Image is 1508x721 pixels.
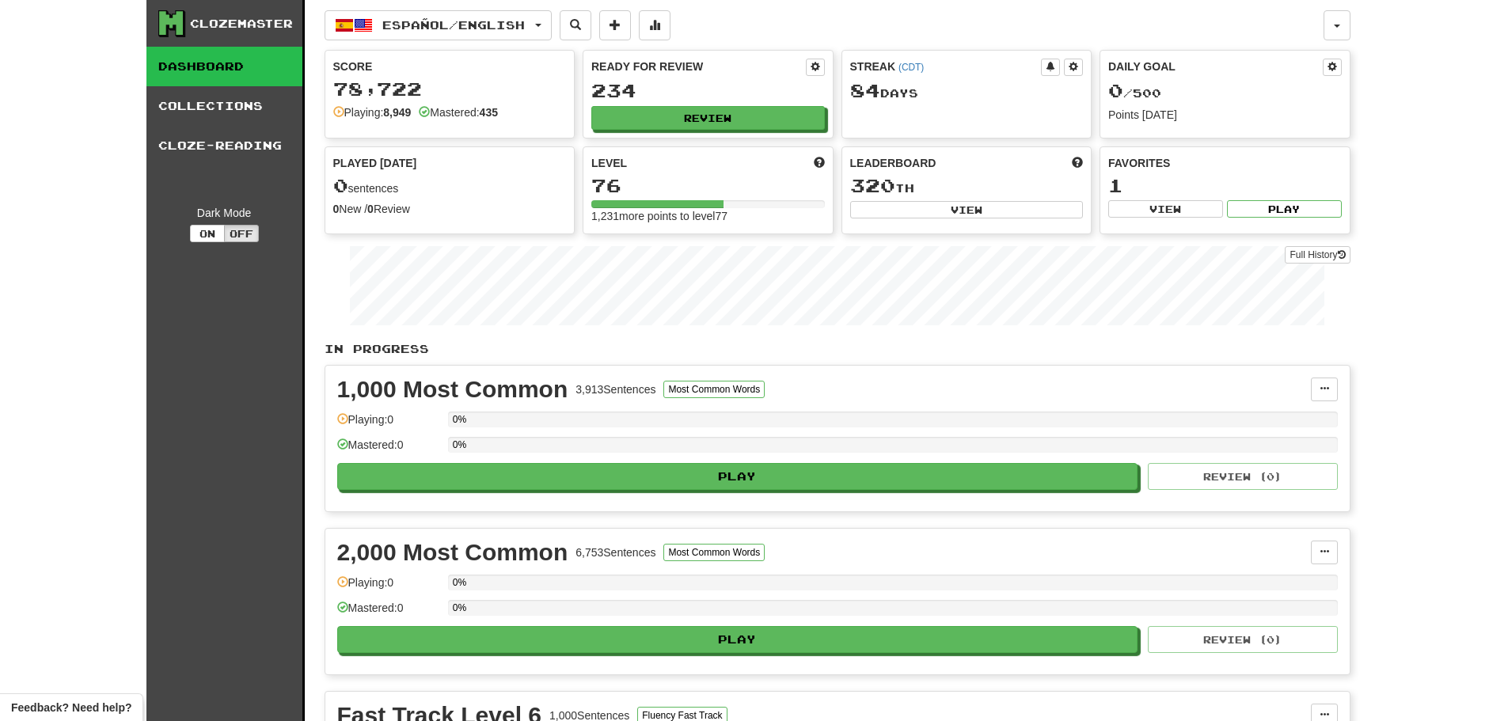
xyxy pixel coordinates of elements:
[337,437,440,463] div: Mastered: 0
[1285,246,1350,264] a: Full History
[337,575,440,601] div: Playing: 0
[850,201,1084,218] button: View
[1108,59,1323,76] div: Daily Goal
[190,16,293,32] div: Clozemaster
[367,203,374,215] strong: 0
[663,381,765,398] button: Most Common Words
[480,106,498,119] strong: 435
[560,10,591,40] button: Search sentences
[1148,626,1338,653] button: Review (0)
[1108,200,1223,218] button: View
[333,104,412,120] div: Playing:
[850,81,1084,101] div: Day s
[1108,79,1123,101] span: 0
[158,205,291,221] div: Dark Mode
[663,544,765,561] button: Most Common Words
[224,225,259,242] button: Off
[337,412,440,438] div: Playing: 0
[591,176,825,195] div: 76
[1148,463,1338,490] button: Review (0)
[337,463,1138,490] button: Play
[850,155,936,171] span: Leaderboard
[333,59,567,74] div: Score
[146,126,302,165] a: Cloze-Reading
[575,381,655,397] div: 3,913 Sentences
[575,545,655,560] div: 6,753 Sentences
[337,626,1138,653] button: Play
[337,378,568,401] div: 1,000 Most Common
[591,208,825,224] div: 1,231 more points to level 77
[333,176,567,196] div: sentences
[382,18,525,32] span: Español / English
[383,106,411,119] strong: 8,949
[325,341,1350,357] p: In Progress
[333,203,340,215] strong: 0
[639,10,670,40] button: More stats
[591,106,825,130] button: Review
[591,59,806,74] div: Ready for Review
[850,174,895,196] span: 320
[333,79,567,99] div: 78,722
[591,155,627,171] span: Level
[337,541,568,564] div: 2,000 Most Common
[850,176,1084,196] div: th
[11,700,131,715] span: Open feedback widget
[1108,86,1161,100] span: / 500
[1108,155,1342,171] div: Favorites
[850,79,880,101] span: 84
[146,86,302,126] a: Collections
[190,225,225,242] button: On
[1072,155,1083,171] span: This week in points, UTC
[814,155,825,171] span: Score more points to level up
[591,81,825,101] div: 234
[850,59,1042,74] div: Streak
[1227,200,1342,218] button: Play
[333,155,417,171] span: Played [DATE]
[333,201,567,217] div: New / Review
[337,600,440,626] div: Mastered: 0
[419,104,498,120] div: Mastered:
[325,10,552,40] button: Español/English
[898,62,924,73] a: (CDT)
[1108,176,1342,195] div: 1
[1108,107,1342,123] div: Points [DATE]
[333,174,348,196] span: 0
[599,10,631,40] button: Add sentence to collection
[146,47,302,86] a: Dashboard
